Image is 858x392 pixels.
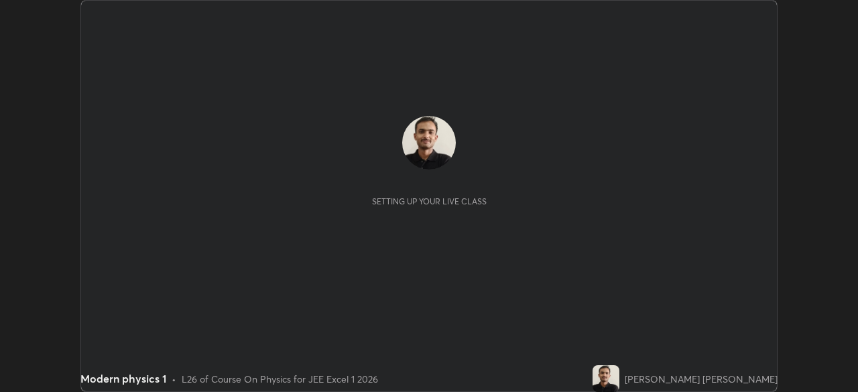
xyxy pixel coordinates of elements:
[402,116,456,170] img: 2cc62f2a7992406d895b4c832009be1c.jpg
[625,372,778,386] div: [PERSON_NAME] [PERSON_NAME]
[593,365,619,392] img: 2cc62f2a7992406d895b4c832009be1c.jpg
[172,372,176,386] div: •
[80,371,166,387] div: Modern physics 1
[372,196,487,206] div: Setting up your live class
[182,372,378,386] div: L26 of Course On Physics for JEE Excel 1 2026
